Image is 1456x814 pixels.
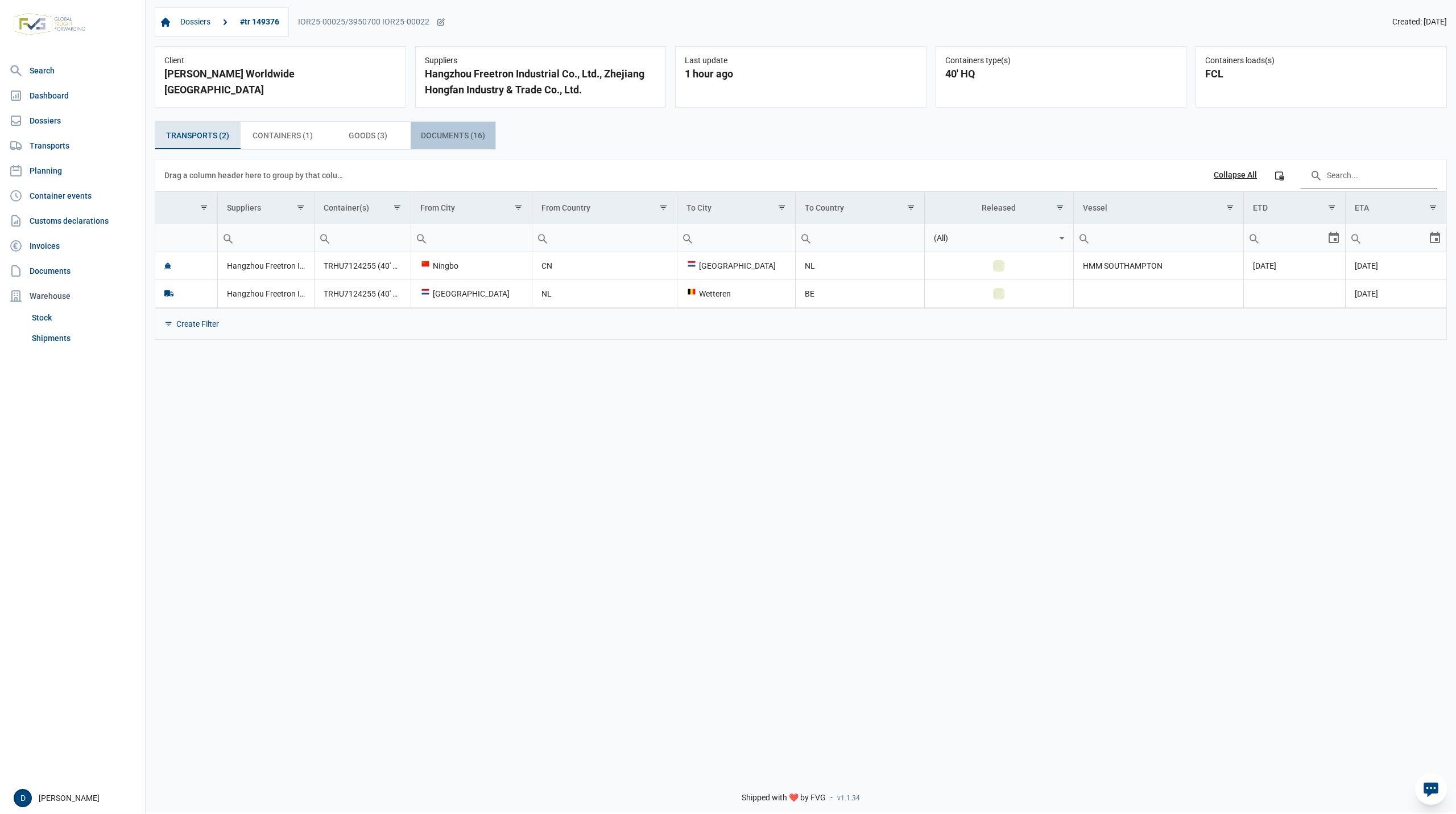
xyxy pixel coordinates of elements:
[155,224,217,252] td: Filter cell
[420,203,455,212] div: From City
[837,794,860,803] span: v1.1.34
[925,224,1074,252] td: Filter cell
[5,260,140,282] a: Documents
[217,224,314,252] td: Filter cell
[742,793,826,803] span: Shipped with ❤️ by FVG
[532,224,553,252] div: Search box
[5,235,140,257] a: Invoices
[677,192,796,224] td: Column To City
[541,203,590,212] div: From Country
[1073,252,1244,280] td: HMM SOUTHAMPTON
[532,224,677,252] td: Filter cell
[686,260,786,272] div: [GEOGRAPHIC_DATA]
[1074,224,1244,252] input: Filter cell
[532,252,677,280] td: CN
[1244,192,1346,224] td: Column ETD
[253,129,313,142] span: Containers (1)
[217,279,314,307] td: Hangzhou Freetron Industrial Co., Ltd., Zhejiang Hongfan Industry & Trade Co., Ltd.
[421,129,485,142] span: Documents (16)
[1253,203,1268,212] div: ETD
[9,9,90,40] img: FVG - Global freight forwarding
[164,56,396,66] div: Client
[324,203,369,212] div: Container(s)
[1055,224,1069,252] div: Select
[1074,224,1094,252] div: Search box
[166,129,229,142] span: Transports (2)
[1301,162,1437,189] input: Search in the data grid
[686,203,712,212] div: To City
[796,279,925,307] td: BE
[217,252,314,280] td: Hangzhou Freetron Industrial Co., Ltd., Zhejiang Hongfan Industry & Trade Co., Ltd.
[5,184,140,207] a: Container events
[314,279,411,307] td: TRHU7124255 (40' HQ)
[155,192,217,224] td: Column
[1244,224,1327,252] input: Filter cell
[235,13,284,32] a: #tr 149376
[796,192,925,224] td: Column To Country
[1392,17,1447,27] span: Created: [DATE]
[155,159,1446,339] div: Data grid with 2 rows and 11 columns
[5,84,140,107] a: Dashboard
[830,793,833,803] span: -
[155,224,217,252] input: Filter cell
[1214,170,1257,180] div: Collapse All
[1269,165,1289,186] div: Column Chooser
[420,288,523,299] div: [GEOGRAPHIC_DATA]
[411,224,532,252] td: Filter cell
[164,66,396,98] div: [PERSON_NAME] Worldwide [GEOGRAPHIC_DATA]
[1345,192,1446,224] td: Column ETA
[945,56,1177,66] div: Containers type(s)
[1355,261,1378,270] span: [DATE]
[1205,56,1437,66] div: Containers loads(s)
[314,224,411,252] td: Filter cell
[314,192,411,224] td: Column Container(s)
[796,252,925,280] td: NL
[532,192,677,224] td: Column From Country
[925,192,1074,224] td: Column Released
[27,328,140,348] a: Shipments
[1428,224,1442,252] div: Select
[218,224,314,252] input: Filter cell
[176,319,219,329] div: Create Filter
[1346,224,1428,252] input: Filter cell
[907,203,915,212] span: Show filter options for column 'To Country'
[420,260,523,272] div: Ningbo
[1073,224,1244,252] td: Filter cell
[176,13,215,32] a: Dossiers
[659,203,668,212] span: Show filter options for column 'From Country'
[796,224,816,252] div: Search box
[296,203,305,212] span: Show filter options for column 'Suppliers'
[1253,261,1276,270] span: [DATE]
[14,789,138,807] div: [PERSON_NAME]
[945,66,1177,82] div: 40' HQ
[393,203,402,212] span: Show filter options for column 'Container(s)'
[315,224,411,252] input: Filter cell
[805,203,844,212] div: To Country
[217,192,314,224] td: Column Suppliers
[5,159,140,182] a: Planning
[425,56,657,66] div: Suppliers
[685,66,917,82] div: 1 hour ago
[777,203,786,212] span: Show filter options for column 'To City'
[1355,203,1369,212] div: ETA
[164,166,347,184] div: Drag a column header here to group by that column
[164,159,1437,191] div: Data grid toolbar
[200,203,208,212] span: Show filter options for column ''
[685,56,917,66] div: Last update
[1083,203,1107,212] div: Vessel
[925,224,1055,252] input: Filter cell
[1073,192,1244,224] td: Column Vessel
[1244,224,1346,252] td: Filter cell
[5,109,140,132] a: Dossiers
[1346,224,1366,252] div: Search box
[227,203,261,212] div: Suppliers
[514,203,523,212] span: Show filter options for column 'From City'
[1355,289,1378,298] span: [DATE]
[1429,203,1437,212] span: Show filter options for column 'ETA'
[411,224,532,252] input: Filter cell
[218,224,238,252] div: Search box
[1327,203,1336,212] span: Show filter options for column 'ETD'
[1327,224,1341,252] div: Select
[1244,224,1264,252] div: Search box
[796,224,925,252] td: Filter cell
